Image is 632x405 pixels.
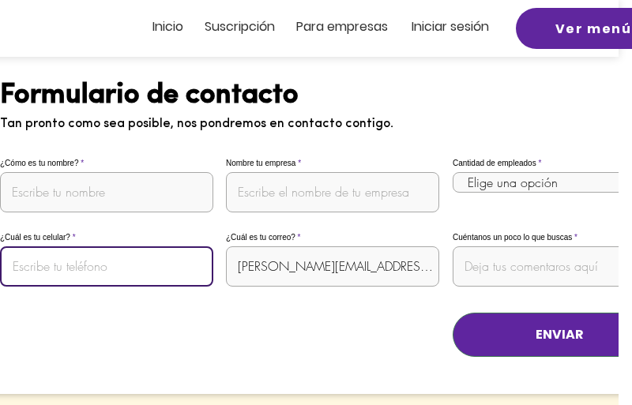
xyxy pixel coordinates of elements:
[205,19,282,34] a: Suscripción
[205,17,275,36] span: Suscripción
[296,17,311,36] span: Pa
[296,19,397,34] a: Para empresas
[412,17,489,36] span: Iniciar sesión
[226,246,439,287] input: Escrib tu correo electrónico
[226,159,439,167] label: Nombre tu empresa
[152,17,183,36] span: Inicio
[412,19,498,34] a: Iniciar sesión
[311,17,388,36] span: ra empresas
[536,326,583,343] span: ENVIAR
[226,234,439,242] label: ¿Cuál es tu correo?
[556,329,632,405] iframe: Messagebird Livechat Widget
[555,19,632,39] span: Ver menú
[226,172,439,212] input: Escribe el nombre de tu empresa
[152,19,191,34] a: Inicio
